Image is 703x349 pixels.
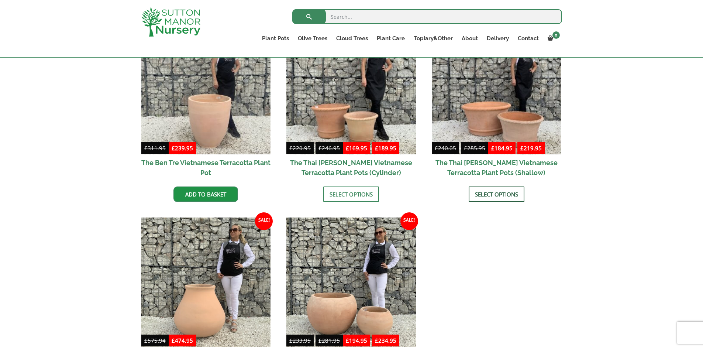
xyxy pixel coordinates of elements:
[172,144,193,152] bdi: 239.95
[435,144,456,152] bdi: 240.05
[318,337,322,344] span: £
[172,337,175,344] span: £
[346,337,349,344] span: £
[552,31,560,39] span: 0
[343,144,399,154] ins: -
[144,144,148,152] span: £
[293,33,332,44] a: Olive Trees
[289,144,293,152] span: £
[144,144,166,152] bdi: 311.95
[343,336,399,347] ins: -
[332,33,372,44] a: Cloud Trees
[323,187,379,202] a: Select options for “The Thai Binh Vietnamese Terracotta Plant Pots (Cylinder)”
[375,337,378,344] span: £
[286,25,416,154] img: The Thai Binh Vietnamese Terracotta Plant Pots (Cylinder)
[375,337,396,344] bdi: 234.95
[457,33,482,44] a: About
[469,187,524,202] a: Select options for “The Thai Binh Vietnamese Terracotta Plant Pots (Shallow)”
[432,144,488,154] del: -
[144,337,148,344] span: £
[258,33,293,44] a: Plant Pots
[286,218,416,347] img: The Cam Ranh Vietnamese Terracotta Plant Pots
[144,337,166,344] bdi: 575.94
[488,144,545,154] ins: -
[286,336,343,347] del: -
[141,154,271,181] h2: The Ben Tre Vietnamese Terracotta Plant Pot
[255,212,273,230] span: Sale!
[318,144,340,152] bdi: 246.95
[346,144,349,152] span: £
[432,25,561,154] img: The Thai Binh Vietnamese Terracotta Plant Pots (Shallow)
[141,25,271,181] a: Sale! The Ben Tre Vietnamese Terracotta Plant Pot
[286,144,343,154] del: -
[141,7,200,37] img: logo
[318,144,322,152] span: £
[409,33,457,44] a: Topiary&Other
[520,144,542,152] bdi: 219.95
[491,144,494,152] span: £
[141,218,271,347] img: The Binh Duong Jar Vietnamese Terracotta Plant Pot
[375,144,378,152] span: £
[292,9,562,24] input: Search...
[520,144,524,152] span: £
[464,144,467,152] span: £
[346,337,367,344] bdi: 194.95
[491,144,513,152] bdi: 184.95
[432,25,561,181] a: Sale! £240.05-£285.95 £184.95-£219.95 The Thai [PERSON_NAME] Vietnamese Terracotta Plant Pots (Sh...
[346,144,367,152] bdi: 169.95
[435,144,438,152] span: £
[172,144,175,152] span: £
[372,33,409,44] a: Plant Care
[172,337,193,344] bdi: 474.95
[289,337,311,344] bdi: 233.95
[289,144,311,152] bdi: 220.95
[482,33,513,44] a: Delivery
[286,25,416,181] a: Sale! £220.95-£246.95 £169.95-£189.95 The Thai [PERSON_NAME] Vietnamese Terracotta Plant Pots (Cy...
[173,187,238,202] a: Add to basket: “The Ben Tre Vietnamese Terracotta Plant Pot”
[513,33,543,44] a: Contact
[375,144,396,152] bdi: 189.95
[432,154,561,181] h2: The Thai [PERSON_NAME] Vietnamese Terracotta Plant Pots (Shallow)
[141,25,271,154] img: The Ben Tre Vietnamese Terracotta Plant Pot
[286,154,416,181] h2: The Thai [PERSON_NAME] Vietnamese Terracotta Plant Pots (Cylinder)
[289,337,293,344] span: £
[464,144,485,152] bdi: 285.95
[543,33,562,44] a: 0
[400,212,418,230] span: Sale!
[318,337,340,344] bdi: 281.95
